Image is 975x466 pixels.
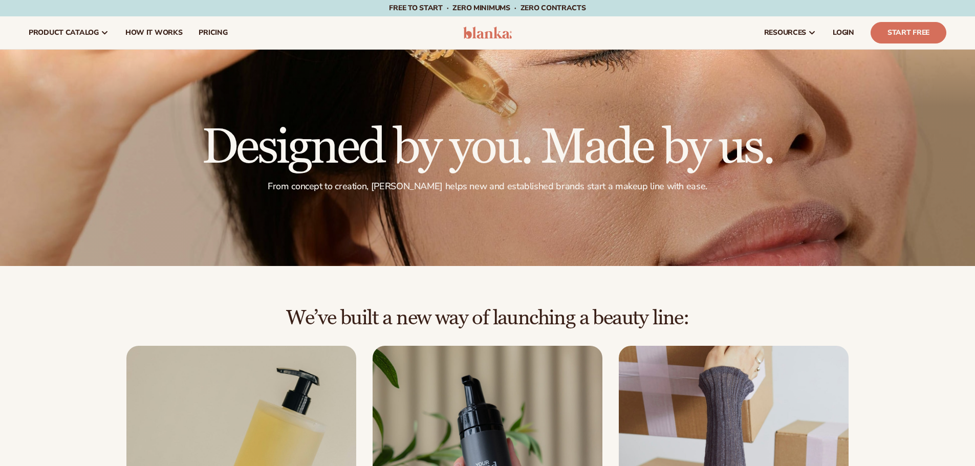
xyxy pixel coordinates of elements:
span: pricing [199,29,227,37]
span: LOGIN [833,29,854,37]
p: From concept to creation, [PERSON_NAME] helps new and established brands start a makeup line with... [202,181,773,192]
a: How It Works [117,16,191,49]
h1: Designed by you. Made by us. [202,123,773,172]
h2: We’ve built a new way of launching a beauty line: [29,307,946,329]
a: Start Free [871,22,946,43]
a: resources [756,16,825,49]
a: LOGIN [825,16,862,49]
a: product catalog [20,16,117,49]
span: Free to start · ZERO minimums · ZERO contracts [389,3,586,13]
a: pricing [190,16,235,49]
img: logo [463,27,512,39]
span: How It Works [125,29,183,37]
span: product catalog [29,29,99,37]
span: resources [764,29,806,37]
